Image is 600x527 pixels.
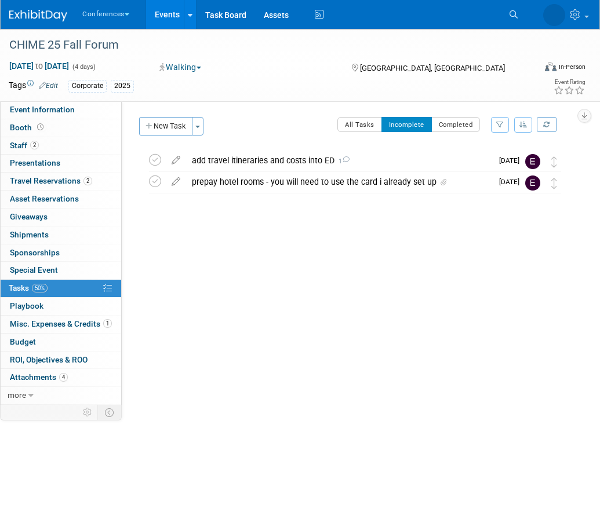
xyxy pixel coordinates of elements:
a: Event Information [1,101,121,119]
span: 1 [334,158,350,165]
a: Special Event [1,262,121,279]
a: ROI, Objectives & ROO [1,352,121,369]
i: Move task [551,178,557,189]
span: Event Information [10,105,75,114]
i: Move task [551,156,557,167]
button: Walking [155,61,206,73]
a: Edit [39,82,58,90]
div: prepay hotel rooms - you will need to use the card i already set up [186,172,492,192]
span: 50% [32,284,48,292]
a: Booth [1,119,121,137]
a: Presentations [1,155,121,172]
a: Shipments [1,226,121,244]
span: [GEOGRAPHIC_DATA], [GEOGRAPHIC_DATA] [360,64,505,72]
span: 2 [30,141,39,149]
img: Erin Anderson [525,154,540,169]
span: Tasks [9,283,48,292]
a: Sponsorships [1,244,121,262]
a: Asset Reservations [1,191,121,208]
td: Tags [9,79,58,93]
a: Budget [1,334,121,351]
a: Attachments4 [1,369,121,386]
a: Tasks50% [1,280,121,297]
span: Attachments [10,372,68,382]
span: Booth [10,123,46,132]
img: Format-Inperson.png [545,62,557,71]
span: Asset Reservations [10,194,79,203]
img: ExhibitDay [9,10,67,21]
span: to [34,61,45,71]
span: Misc. Expenses & Credits [10,319,112,328]
span: 2 [83,177,92,185]
a: Staff2 [1,137,121,155]
div: Event Rating [554,79,585,85]
span: 4 [59,373,68,382]
span: Presentations [10,158,60,167]
div: In-Person [558,63,586,71]
span: 1 [103,319,112,328]
img: Stephanie Donley [543,4,565,26]
a: Refresh [537,117,557,132]
span: [DATE] [DATE] [9,61,70,71]
span: [DATE] [499,156,525,164]
span: Budget [10,337,36,346]
div: add travel itineraries and costs into ED [186,151,492,170]
span: Travel Reservations [10,176,92,185]
td: Toggle Event Tabs [98,405,122,420]
span: Booth not reserved yet [35,123,46,131]
a: Misc. Expenses & Credits1 [1,316,121,333]
span: ROI, Objectives & ROO [10,355,88,364]
div: CHIME 25 Fall Forum [5,35,528,56]
div: Corporate [68,80,107,92]
td: Personalize Event Tab Strip [78,405,98,420]
a: more [1,387,121,404]
span: Sponsorships [10,248,60,257]
a: Travel Reservations2 [1,173,121,190]
span: Staff [10,141,39,150]
span: (4 days) [71,63,96,71]
a: Playbook [1,298,121,315]
button: All Tasks [337,117,382,132]
button: Incomplete [381,117,432,132]
a: edit [166,177,186,187]
div: Event Format [497,60,586,78]
span: Shipments [10,230,49,239]
span: Playbook [10,301,43,310]
button: Completed [431,117,481,132]
span: more [8,390,26,400]
span: [DATE] [499,178,525,186]
span: Giveaways [10,212,48,221]
div: 2025 [111,80,134,92]
a: edit [166,155,186,166]
a: Giveaways [1,208,121,226]
button: New Task [139,117,192,136]
span: Special Event [10,265,58,275]
img: Erin Anderson [525,175,540,191]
